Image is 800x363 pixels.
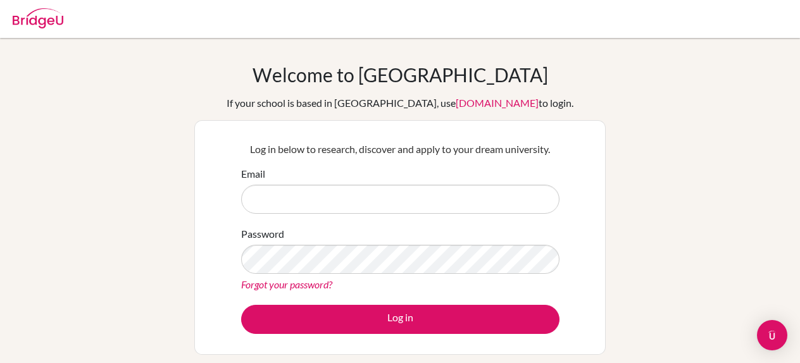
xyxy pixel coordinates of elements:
[241,166,265,181] label: Email
[241,305,559,334] button: Log in
[241,142,559,157] p: Log in below to research, discover and apply to your dream university.
[227,95,573,111] div: If your school is based in [GEOGRAPHIC_DATA], use to login.
[241,278,332,290] a: Forgot your password?
[13,8,63,28] img: Bridge-U
[757,320,787,350] div: Open Intercom Messenger
[241,226,284,242] label: Password
[253,63,548,86] h1: Welcome to [GEOGRAPHIC_DATA]
[456,97,539,109] a: [DOMAIN_NAME]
